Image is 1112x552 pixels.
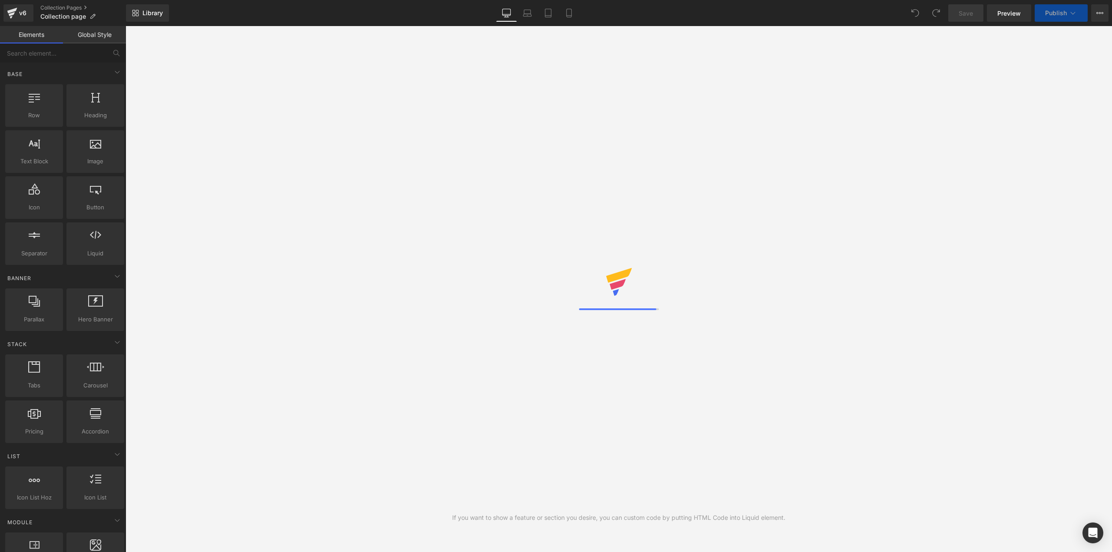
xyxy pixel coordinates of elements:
[1091,4,1109,22] button: More
[69,493,122,502] span: Icon List
[1045,10,1067,17] span: Publish
[8,203,60,212] span: Icon
[126,4,169,22] a: New Library
[69,157,122,166] span: Image
[7,70,23,78] span: Base
[69,111,122,120] span: Heading
[8,315,60,324] span: Parallax
[452,513,785,522] div: If you want to show a feature or section you desire, you can custom code by putting HTML Code int...
[69,249,122,258] span: Liquid
[496,4,517,22] a: Desktop
[959,9,973,18] span: Save
[907,4,924,22] button: Undo
[63,26,126,43] a: Global Style
[8,381,60,390] span: Tabs
[987,4,1031,22] a: Preview
[69,427,122,436] span: Accordion
[559,4,579,22] a: Mobile
[927,4,945,22] button: Redo
[517,4,538,22] a: Laptop
[69,381,122,390] span: Carousel
[8,157,60,166] span: Text Block
[7,274,32,282] span: Banner
[69,315,122,324] span: Hero Banner
[40,13,86,20] span: Collection page
[7,452,21,460] span: List
[3,4,33,22] a: v6
[8,249,60,258] span: Separator
[8,493,60,502] span: Icon List Hoz
[142,9,163,17] span: Library
[8,427,60,436] span: Pricing
[1035,4,1088,22] button: Publish
[40,4,126,11] a: Collection Pages
[69,203,122,212] span: Button
[8,111,60,120] span: Row
[7,340,28,348] span: Stack
[538,4,559,22] a: Tablet
[7,518,33,526] span: Module
[997,9,1021,18] span: Preview
[1082,522,1103,543] div: Open Intercom Messenger
[17,7,28,19] div: v6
